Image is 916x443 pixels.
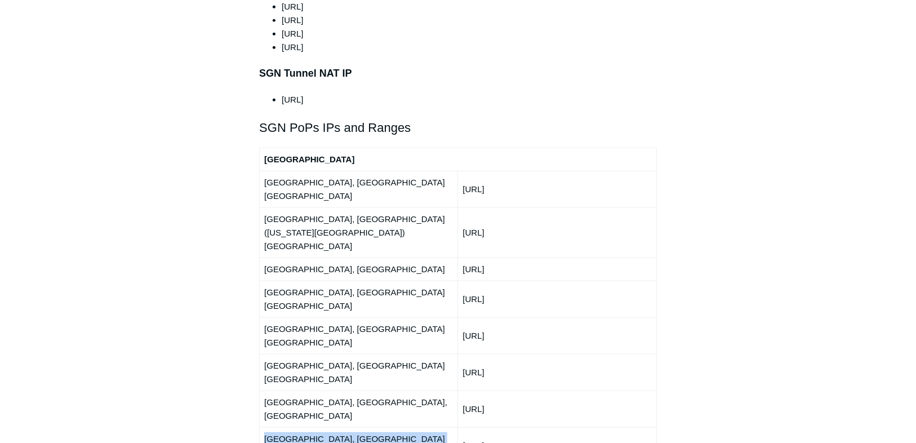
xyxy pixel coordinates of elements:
[260,281,458,317] td: [GEOGRAPHIC_DATA], [GEOGRAPHIC_DATA] [GEOGRAPHIC_DATA]
[260,391,458,427] td: [GEOGRAPHIC_DATA], [GEOGRAPHIC_DATA], [GEOGRAPHIC_DATA]
[260,258,458,281] td: [GEOGRAPHIC_DATA], [GEOGRAPHIC_DATA]
[282,2,303,11] span: [URL]
[282,29,303,38] span: [URL]
[458,258,656,281] td: [URL]
[260,317,458,354] td: [GEOGRAPHIC_DATA], [GEOGRAPHIC_DATA] [GEOGRAPHIC_DATA]
[282,41,657,54] li: [URL]
[260,171,458,207] td: [GEOGRAPHIC_DATA], [GEOGRAPHIC_DATA] [GEOGRAPHIC_DATA]
[282,93,657,107] li: [URL]
[259,65,657,82] h3: SGN Tunnel NAT IP
[282,15,303,25] span: [URL]
[458,281,656,317] td: [URL]
[260,207,458,258] td: [GEOGRAPHIC_DATA], [GEOGRAPHIC_DATA] ([US_STATE][GEOGRAPHIC_DATA]) [GEOGRAPHIC_DATA]
[458,171,656,207] td: [URL]
[264,154,354,164] strong: [GEOGRAPHIC_DATA]
[260,354,458,391] td: [GEOGRAPHIC_DATA], [GEOGRAPHIC_DATA] [GEOGRAPHIC_DATA]
[458,354,656,391] td: [URL]
[259,118,657,138] h2: SGN PoPs IPs and Ranges
[458,317,656,354] td: [URL]
[458,207,656,258] td: [URL]
[458,391,656,427] td: [URL]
